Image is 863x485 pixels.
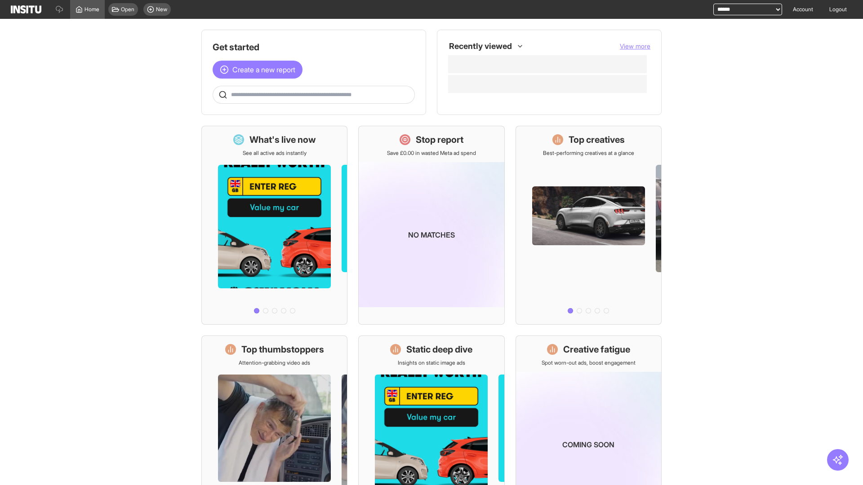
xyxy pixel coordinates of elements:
[232,64,295,75] span: Create a new report
[620,42,650,51] button: View more
[569,133,625,146] h1: Top creatives
[239,359,310,366] p: Attention-grabbing video ads
[358,126,504,325] a: Stop reportSave £0.00 in wasted Meta ad spendNo matches
[543,150,634,157] p: Best-performing creatives at a glance
[85,6,99,13] span: Home
[156,6,167,13] span: New
[620,42,650,50] span: View more
[406,343,472,356] h1: Static deep dive
[213,41,415,53] h1: Get started
[201,126,347,325] a: What's live nowSee all active ads instantly
[359,162,504,307] img: coming-soon-gradient_kfitwp.png
[249,133,316,146] h1: What's live now
[387,150,476,157] p: Save £0.00 in wasted Meta ad spend
[408,229,455,240] p: No matches
[11,5,41,13] img: Logo
[516,126,662,325] a: Top creativesBest-performing creatives at a glance
[243,150,307,157] p: See all active ads instantly
[398,359,465,366] p: Insights on static image ads
[241,343,324,356] h1: Top thumbstoppers
[213,61,302,79] button: Create a new report
[121,6,134,13] span: Open
[416,133,463,146] h1: Stop report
